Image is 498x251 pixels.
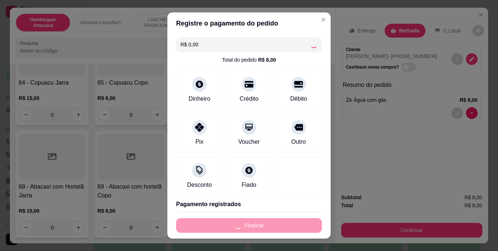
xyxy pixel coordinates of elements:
p: Pagamento registrados [176,200,322,209]
div: Dinheiro [188,94,210,103]
input: Ex.: hambúrguer de cordeiro [180,37,310,52]
div: Voucher [238,138,260,146]
div: R$ 8,00 [258,56,276,63]
div: Débito [290,94,307,103]
div: Total do pedido [222,56,276,63]
button: Close [318,14,329,26]
div: Crédito [240,94,258,103]
div: Loading [310,41,318,48]
div: Desconto [187,181,212,189]
div: Fiado [242,181,256,189]
header: Registre o pagamento do pedido [167,12,331,34]
div: Outro [291,138,306,146]
div: Pix [195,138,203,146]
